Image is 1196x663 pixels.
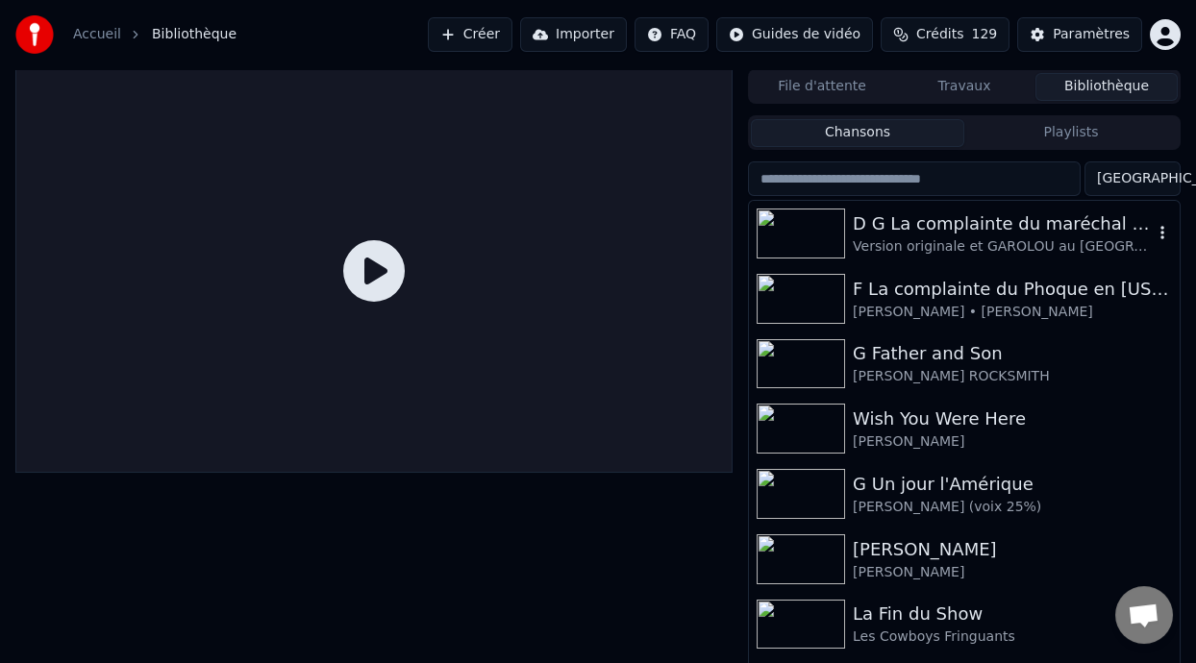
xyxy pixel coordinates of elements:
[971,25,997,44] span: 129
[853,405,1172,432] div: Wish You Were Here
[716,17,873,52] button: Guides de vidéo
[853,563,1172,582] div: [PERSON_NAME]
[428,17,512,52] button: Créer
[853,340,1172,367] div: G Father and Son
[853,536,1172,563] div: [PERSON_NAME]
[853,432,1172,452] div: [PERSON_NAME]
[1017,17,1142,52] button: Paramètres
[853,471,1172,498] div: G Un jour l'Amérique
[853,601,1172,627] div: La Fin du Show
[635,17,709,52] button: FAQ
[751,73,893,101] button: File d'attente
[881,17,1009,52] button: Crédits129
[893,73,1035,101] button: Travaux
[73,25,121,44] a: Accueil
[853,367,1172,386] div: [PERSON_NAME] ROCKSMITH
[964,119,1178,147] button: Playlists
[751,119,964,147] button: Chansons
[853,237,1153,257] div: Version originale et GAROLOU au [GEOGRAPHIC_DATA] 1978
[15,15,54,54] img: youka
[853,210,1153,237] div: D G La complainte du maréchal [PERSON_NAME]
[1115,586,1173,644] div: Ouvrir le chat
[853,303,1172,322] div: [PERSON_NAME] • [PERSON_NAME]
[152,25,237,44] span: Bibliothèque
[73,25,237,44] nav: breadcrumb
[853,276,1172,303] div: F La complainte du Phoque en [US_STATE]
[1035,73,1178,101] button: Bibliothèque
[916,25,963,44] span: Crédits
[520,17,627,52] button: Importer
[853,627,1172,647] div: Les Cowboys Fringuants
[1053,25,1130,44] div: Paramètres
[853,498,1172,517] div: [PERSON_NAME] (voix 25%)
